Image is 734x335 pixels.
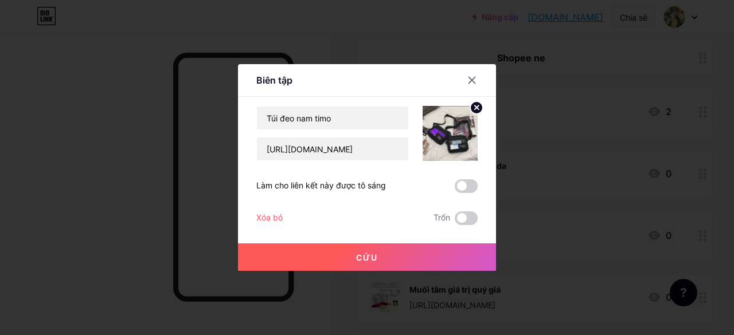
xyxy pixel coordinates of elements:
[356,253,378,262] font: Cứu
[434,212,450,222] font: Trốn
[257,137,408,160] input: URL
[256,180,386,190] font: Làm cho liên kết này được tô sáng
[238,243,496,271] button: Cứu
[423,106,478,161] img: liên kết_hình thu nhỏ
[257,107,408,129] input: Tiêu đề
[256,74,292,86] font: Biên tập
[256,212,283,222] font: Xóa bỏ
